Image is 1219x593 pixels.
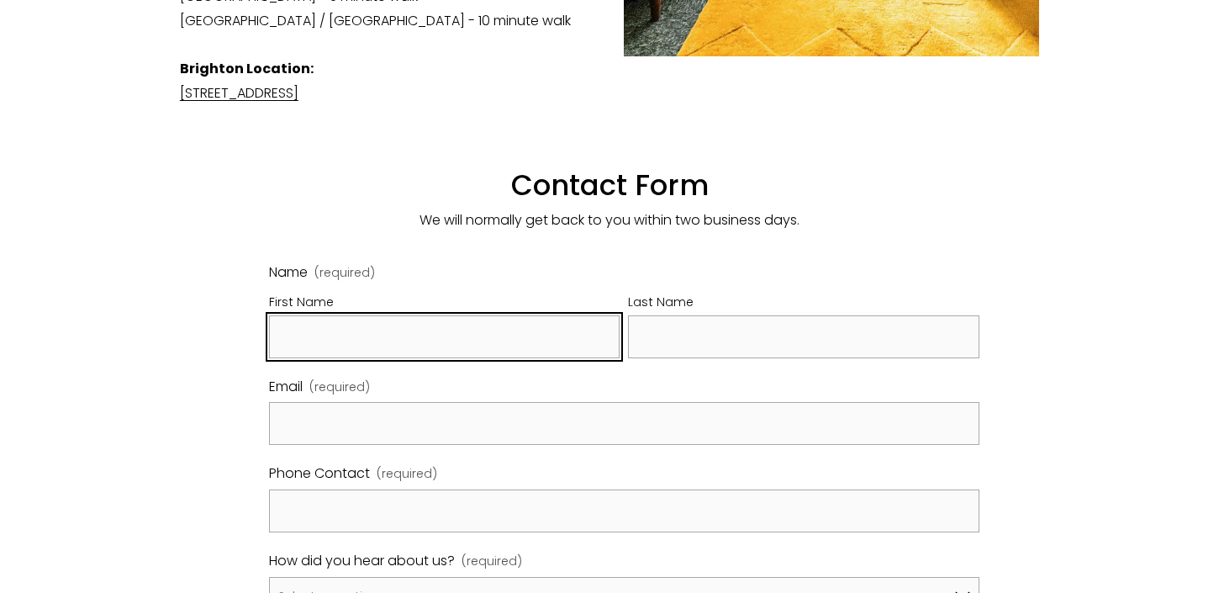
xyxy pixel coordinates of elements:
[269,261,308,285] span: Name
[314,267,375,278] span: (required)
[628,292,979,315] div: Last Name
[269,292,620,315] div: First Name
[180,133,1039,204] h1: Contact Form
[462,551,522,573] span: (required)
[309,377,370,399] span: (required)
[180,59,314,78] strong: Brighton Location:
[180,83,298,103] a: [STREET_ADDRESS]
[377,463,437,485] span: (required)
[269,375,303,400] span: Email
[269,462,370,486] span: Phone Contact
[180,209,1039,233] p: We will normally get back to you within two business days.
[269,549,455,574] span: How did you hear about us?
